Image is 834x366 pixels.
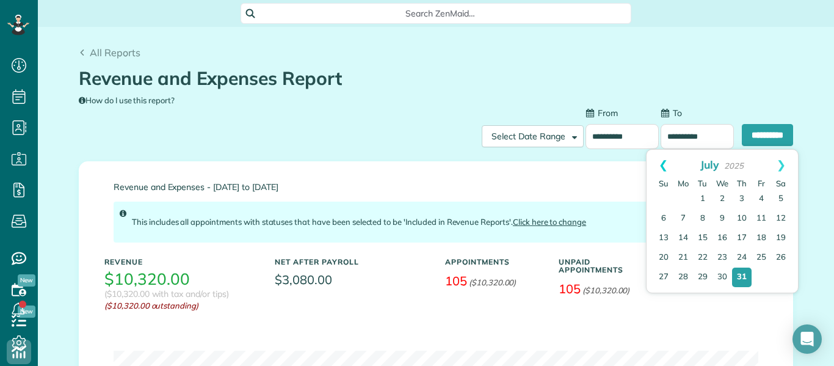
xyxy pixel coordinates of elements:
[724,161,744,170] span: 2025
[732,229,752,248] a: 17
[559,281,581,296] span: 105
[673,229,693,248] a: 14
[104,258,256,266] h5: Revenue
[732,189,752,209] a: 3
[275,271,427,288] span: $3,080.00
[693,268,713,287] a: 29
[693,209,713,229] a: 8
[90,46,140,59] span: All Reports
[445,273,467,288] span: 105
[79,95,175,105] a: How do I use this report?
[673,268,693,287] a: 28
[469,277,517,287] em: ($10,320.00)
[764,150,798,180] a: Next
[132,217,586,227] span: This includes all appointments with statuses that have been selected to be 'Included in Revenue R...
[693,248,713,268] a: 22
[673,248,693,268] a: 21
[693,229,713,248] a: 15
[752,229,771,248] a: 18
[582,285,630,295] em: ($10,320.00)
[79,45,140,60] a: All Reports
[732,209,752,229] a: 10
[758,178,765,188] span: Friday
[104,300,256,312] em: ($10,320.00 outstanding)
[771,189,791,209] a: 5
[104,290,229,299] h3: ($10,320.00 with tax and/or tips)
[776,178,786,188] span: Saturday
[647,150,680,180] a: Prev
[654,248,673,268] a: 20
[114,183,758,192] span: Revenue and Expenses - [DATE] to [DATE]
[698,178,707,188] span: Tuesday
[752,189,771,209] a: 4
[771,209,791,229] a: 12
[752,248,771,268] a: 25
[104,271,190,288] h3: $10,320.00
[79,68,784,89] h1: Revenue and Expenses Report
[771,229,791,248] a: 19
[678,178,689,188] span: Monday
[661,107,682,119] label: To
[771,248,791,268] a: 26
[586,107,618,119] label: From
[752,209,771,229] a: 11
[559,258,654,274] h5: Unpaid Appointments
[654,209,673,229] a: 6
[491,131,565,142] span: Select Date Range
[18,274,35,287] span: New
[445,258,540,266] h5: Appointments
[737,178,747,188] span: Thursday
[654,268,673,287] a: 27
[482,125,584,147] button: Select Date Range
[700,158,719,171] span: July
[659,178,669,188] span: Sunday
[513,217,586,227] a: Click here to change
[713,189,732,209] a: 2
[713,229,732,248] a: 16
[716,178,728,188] span: Wednesday
[732,268,752,287] a: 31
[275,258,359,266] h5: Net After Payroll
[693,189,713,209] a: 1
[732,248,752,268] a: 24
[713,248,732,268] a: 23
[654,229,673,248] a: 13
[792,324,822,354] div: Open Intercom Messenger
[713,209,732,229] a: 9
[673,209,693,229] a: 7
[713,268,732,287] a: 30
